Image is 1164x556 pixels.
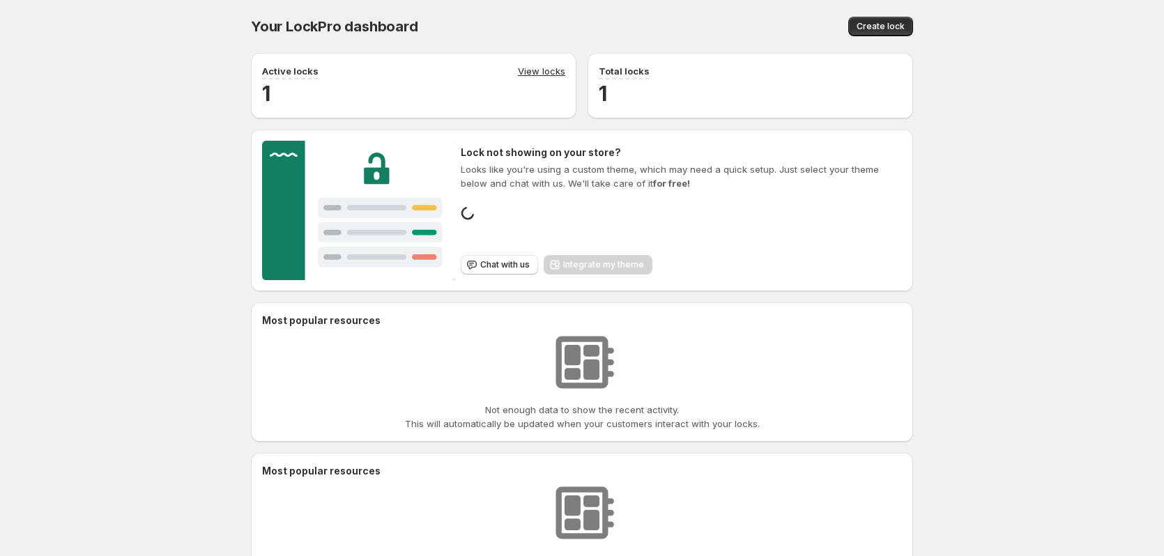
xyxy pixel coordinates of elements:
[848,17,913,36] button: Create lock
[262,141,455,280] img: Customer support
[461,146,902,160] h2: Lock not showing on your store?
[461,162,902,190] p: Looks like you're using a custom theme, which may need a quick setup. Just select your theme belo...
[262,314,902,327] h2: Most popular resources
[547,478,617,548] img: No resources found
[461,255,538,275] button: Chat with us
[547,327,617,397] img: No resources found
[251,18,418,35] span: Your LockPro dashboard
[405,403,760,431] p: Not enough data to show the recent activity. This will automatically be updated when your custome...
[262,79,565,107] h2: 1
[599,79,902,107] h2: 1
[857,21,905,32] span: Create lock
[653,178,690,189] strong: for free!
[262,64,319,78] p: Active locks
[262,464,902,478] h2: Most popular resources
[518,64,565,79] a: View locks
[599,64,650,78] p: Total locks
[480,259,530,270] span: Chat with us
